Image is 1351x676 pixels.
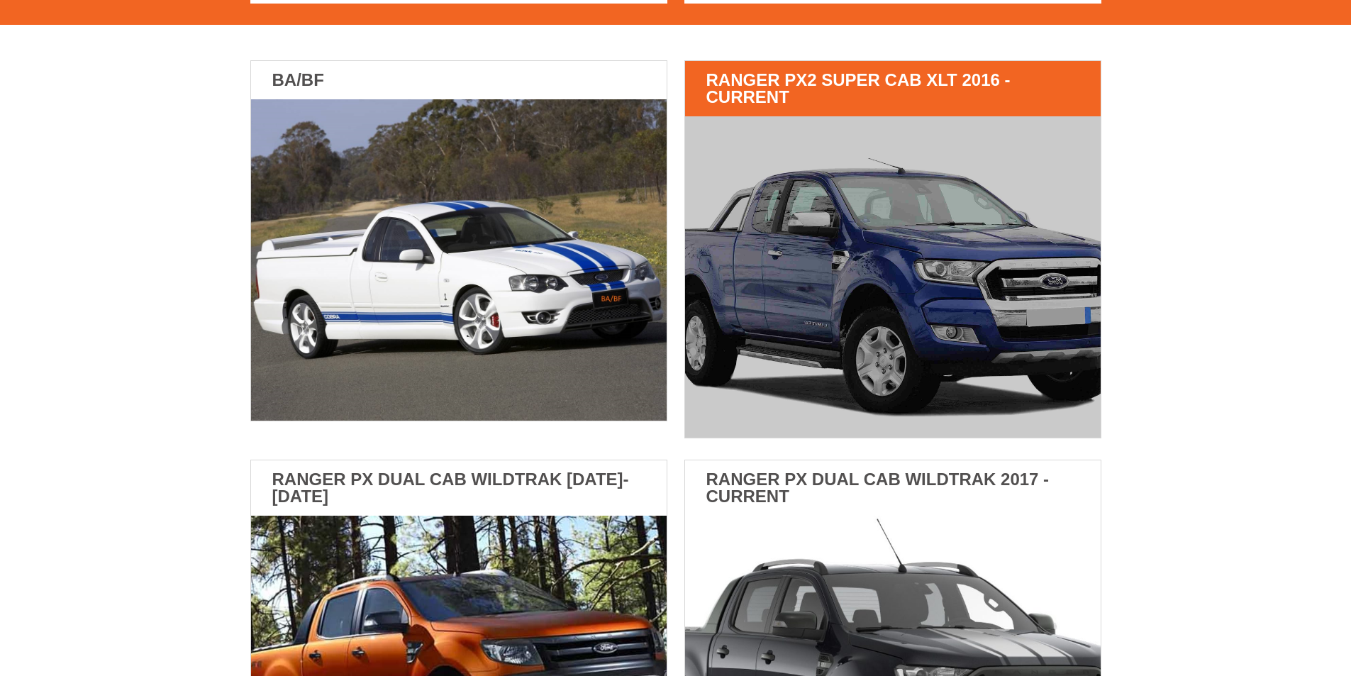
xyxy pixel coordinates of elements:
h3: Ranger PX Dual Cab WildTrak 2017 - Current [685,460,1101,516]
h3: BA/BF [251,61,667,99]
h3: Ranger PX2 Super Cab XLT 2016 - Current [685,61,1101,116]
a: BA/BF [251,61,667,421]
h3: Ranger PX Dual Cab WildTrak [DATE]-[DATE] [251,460,667,516]
a: Ranger PX2 Super Cab XLT 2016 - Current [685,61,1101,438]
